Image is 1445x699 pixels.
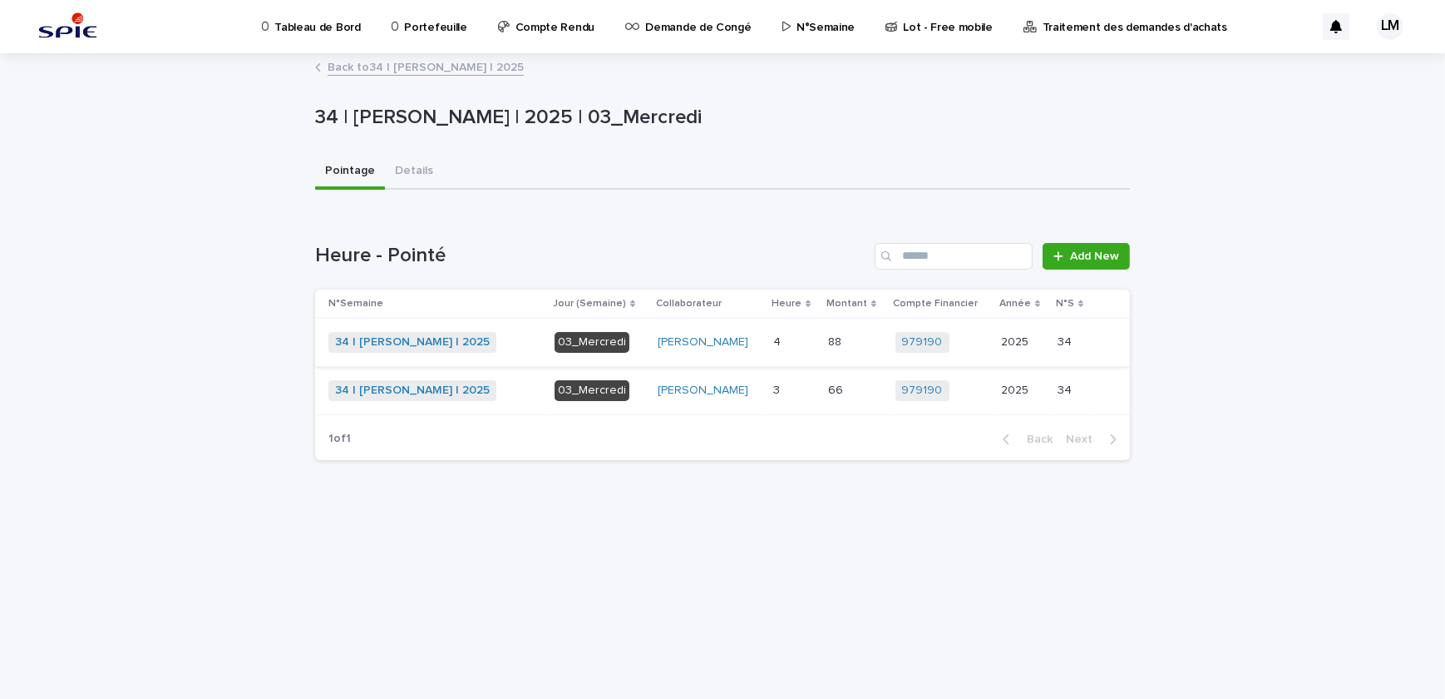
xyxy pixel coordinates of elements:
[1001,380,1032,398] p: 2025
[555,332,629,353] div: 03_Mercredi
[1066,434,1102,445] span: Next
[385,155,443,190] button: Details
[1043,243,1130,270] a: Add New
[826,295,867,313] p: Montant
[658,384,748,398] a: [PERSON_NAME]
[1001,332,1032,349] p: 2025
[658,335,748,349] a: [PERSON_NAME]
[335,384,490,398] a: 34 | [PERSON_NAME] | 2025
[315,366,1130,414] tr: 34 | [PERSON_NAME] | 2025 03_Mercredi[PERSON_NAME] 33 6666 979190 20252025 3434
[828,380,846,398] p: 66
[773,380,783,398] p: 3
[875,243,1033,270] input: Search
[33,10,102,43] img: svstPd6MQfCT1uX1QGkG
[315,155,385,190] button: Pointage
[315,419,364,459] p: 1 of 1
[656,295,722,313] p: Collaborateur
[1059,432,1130,447] button: Next
[999,295,1031,313] p: Année
[315,319,1130,367] tr: 34 | [PERSON_NAME] | 2025 03_Mercredi[PERSON_NAME] 44 8888 979190 20252025 3434
[773,332,784,349] p: 4
[989,432,1059,447] button: Back
[828,332,845,349] p: 88
[1017,434,1053,445] span: Back
[315,244,868,268] h1: Heure - Pointé
[328,57,524,76] a: Back to34 | [PERSON_NAME] | 2025
[1377,13,1403,40] div: LM
[1056,295,1074,313] p: N°S
[1058,332,1075,349] p: 34
[902,384,943,398] a: 979190
[328,295,383,313] p: N°Semaine
[894,295,979,313] p: Compte Financier
[555,380,629,401] div: 03_Mercredi
[1070,250,1119,262] span: Add New
[315,106,1123,130] p: 34 | [PERSON_NAME] | 2025 | 03_Mercredi
[902,335,943,349] a: 979190
[553,295,626,313] p: Jour (Semaine)
[1058,380,1075,398] p: 34
[772,295,801,313] p: Heure
[335,335,490,349] a: 34 | [PERSON_NAME] | 2025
